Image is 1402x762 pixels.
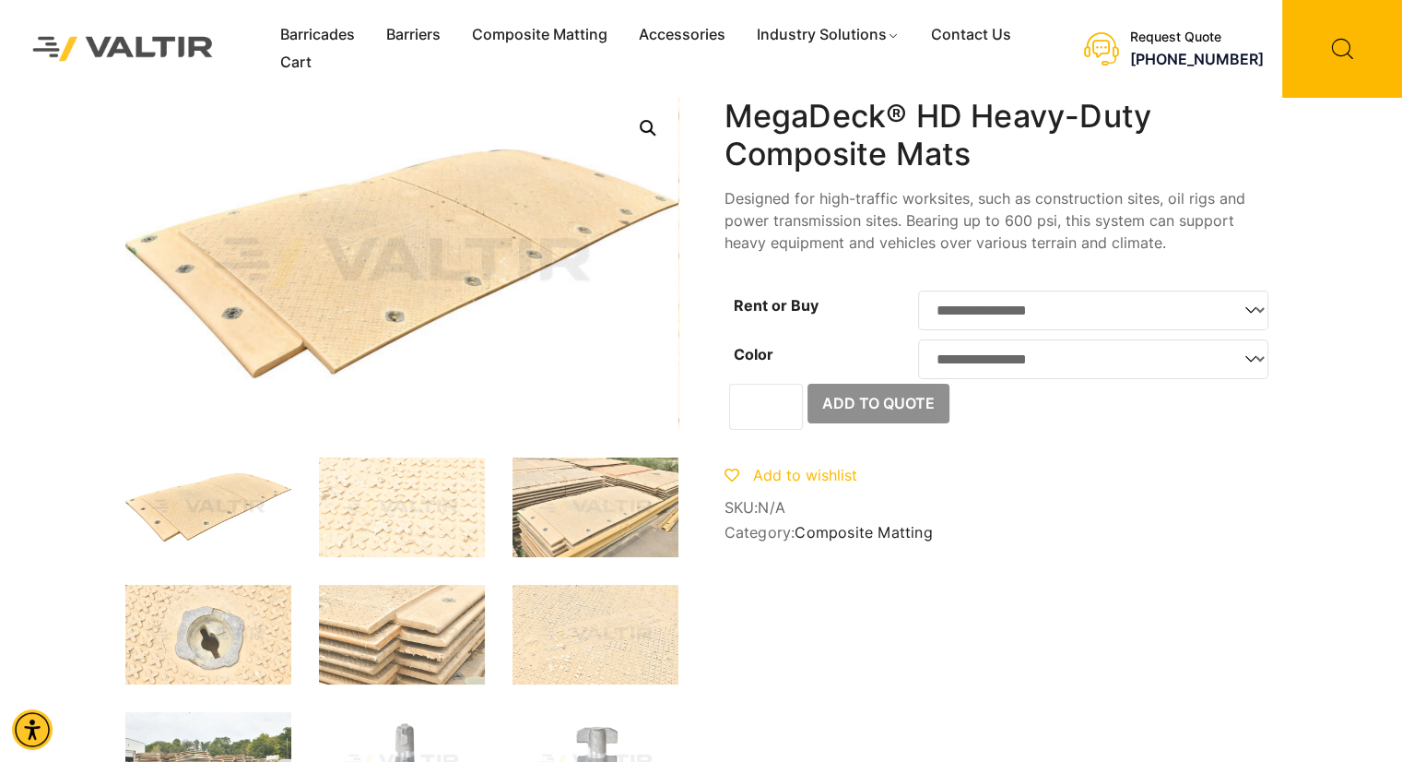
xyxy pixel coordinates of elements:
label: Color [734,345,773,363]
img: A close-up of a circular metal fixture with a keyhole, surrounded by a textured surface featuring... [125,585,291,685]
a: Contact Us [915,21,1027,49]
img: MegaDeck_3Q.jpg [125,458,291,557]
a: Composite Matting [795,523,932,542]
input: Product quantity [729,384,803,430]
a: Barricades [265,21,371,49]
img: Valtir Rentals [14,18,232,79]
p: Designed for high-traffic worksites, such as construction sites, oil rigs and power transmission ... [725,187,1278,254]
label: Rent or Buy [734,296,819,315]
span: Category: [725,524,1278,542]
a: Barriers [371,21,456,49]
h1: MegaDeck® HD Heavy-Duty Composite Mats [725,98,1278,173]
img: Stacked construction mats and equipment, featuring textured surfaces and various colors, arranged... [512,458,678,557]
div: Request Quote [1130,30,1264,45]
a: Accessories [623,21,741,49]
img: Stacked construction mats with textured surfaces, showing wear and dirt, arranged in a neat pile. [319,585,485,685]
a: Open this option [631,112,665,145]
span: N/A [758,498,785,517]
button: Add to Quote [807,384,949,424]
a: Add to wishlist [725,466,857,484]
a: call (888) 496-3625 [1130,50,1264,68]
div: Accessibility Menu [12,709,53,750]
img: A sandy surface with the text "MEGADECK® HD by Signature" partially visible, surrounded by small ... [512,585,678,685]
a: Composite Matting [456,21,623,49]
a: Cart [265,49,327,77]
a: Industry Solutions [741,21,915,49]
span: Add to wishlist [753,466,857,484]
img: A textured surface with a pattern of raised crosses, some areas appear worn or dirty. [319,458,485,557]
span: SKU: [725,499,1278,517]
